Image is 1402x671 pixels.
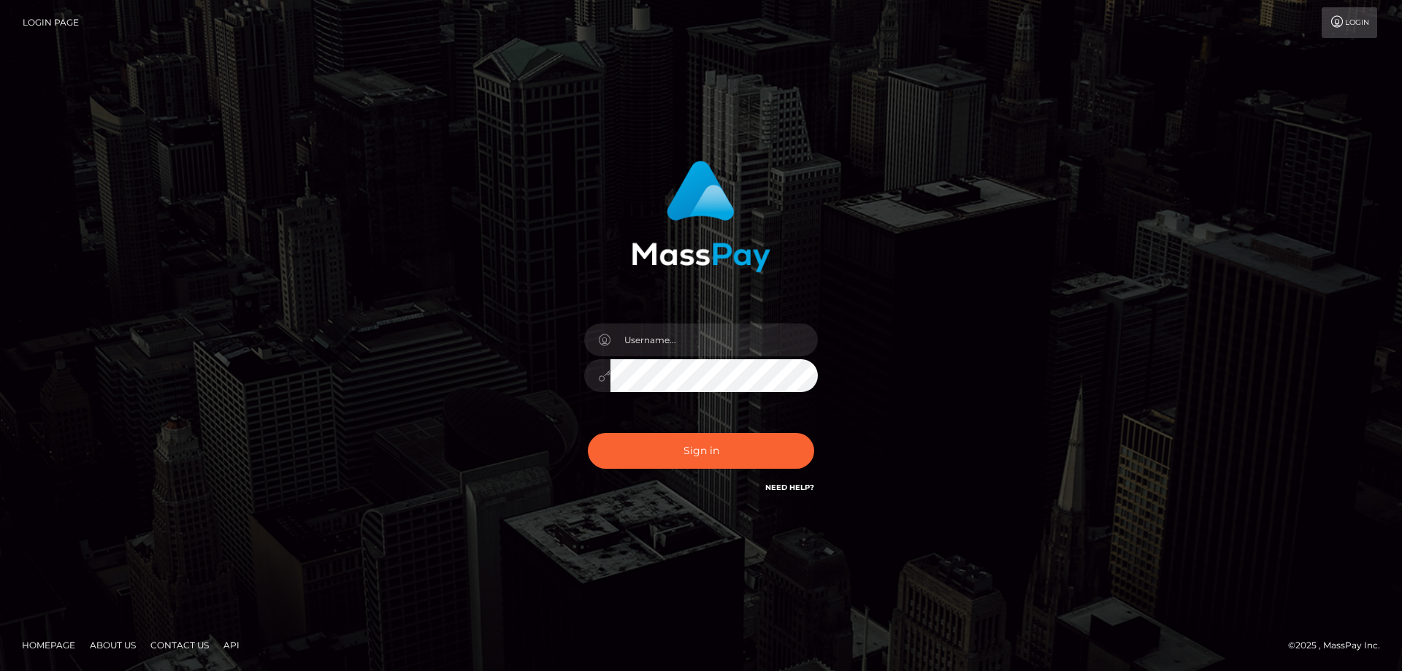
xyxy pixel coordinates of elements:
[632,161,770,272] img: MassPay Login
[765,483,814,492] a: Need Help?
[16,634,81,656] a: Homepage
[610,323,818,356] input: Username...
[588,433,814,469] button: Sign in
[23,7,79,38] a: Login Page
[84,634,142,656] a: About Us
[218,634,245,656] a: API
[1322,7,1377,38] a: Login
[1288,637,1391,653] div: © 2025 , MassPay Inc.
[145,634,215,656] a: Contact Us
